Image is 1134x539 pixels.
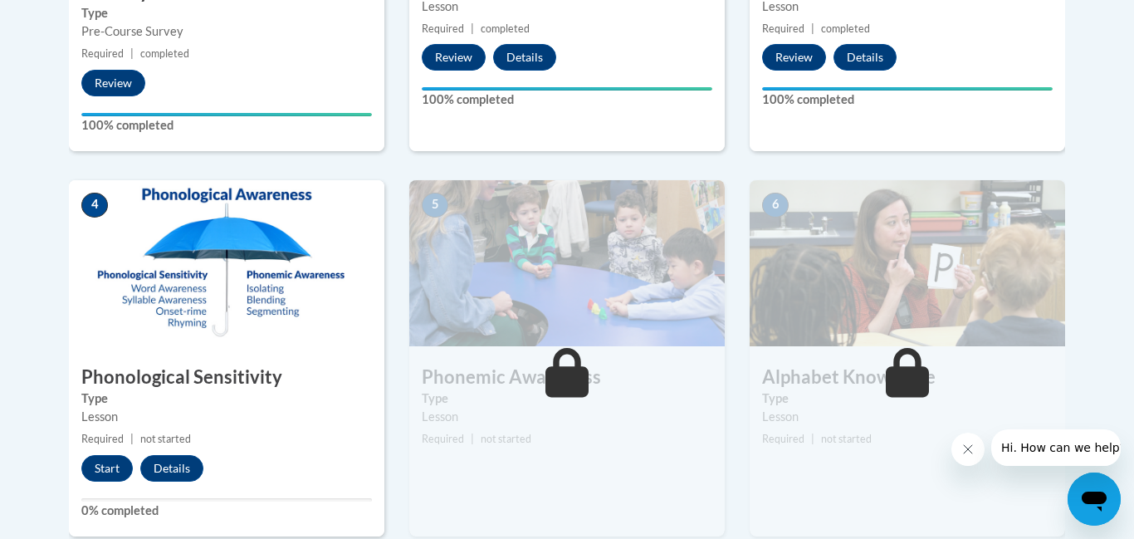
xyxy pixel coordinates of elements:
[762,91,1053,109] label: 100% completed
[471,433,474,445] span: |
[422,22,464,35] span: Required
[481,22,530,35] span: completed
[409,180,725,346] img: Course Image
[81,433,124,445] span: Required
[493,44,556,71] button: Details
[762,193,789,218] span: 6
[811,433,814,445] span: |
[81,116,372,135] label: 100% completed
[422,87,712,91] div: Your progress
[140,433,191,445] span: not started
[81,70,145,96] button: Review
[140,455,203,482] button: Details
[422,91,712,109] label: 100% completed
[81,22,372,41] div: Pre-Course Survey
[81,193,108,218] span: 4
[821,433,872,445] span: not started
[81,502,372,520] label: 0% completed
[422,390,712,408] label: Type
[811,22,814,35] span: |
[762,408,1053,426] div: Lesson
[422,433,464,445] span: Required
[81,390,372,408] label: Type
[750,180,1065,346] img: Course Image
[833,44,897,71] button: Details
[81,47,124,60] span: Required
[750,365,1065,390] h3: Alphabet Knowledge
[821,22,870,35] span: completed
[1068,473,1121,526] iframe: Button to launch messaging window
[991,429,1121,466] iframe: Message from company
[81,113,372,116] div: Your progress
[69,365,384,390] h3: Phonological Sensitivity
[81,455,133,482] button: Start
[762,390,1053,408] label: Type
[951,433,985,466] iframe: Close message
[409,365,725,390] h3: Phonemic Awareness
[422,193,448,218] span: 5
[762,433,804,445] span: Required
[762,44,826,71] button: Review
[481,433,531,445] span: not started
[81,4,372,22] label: Type
[69,180,384,346] img: Course Image
[471,22,474,35] span: |
[81,408,372,426] div: Lesson
[422,44,486,71] button: Review
[10,12,134,25] span: Hi. How can we help?
[130,47,134,60] span: |
[762,87,1053,91] div: Your progress
[422,408,712,426] div: Lesson
[140,47,189,60] span: completed
[762,22,804,35] span: Required
[130,433,134,445] span: |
